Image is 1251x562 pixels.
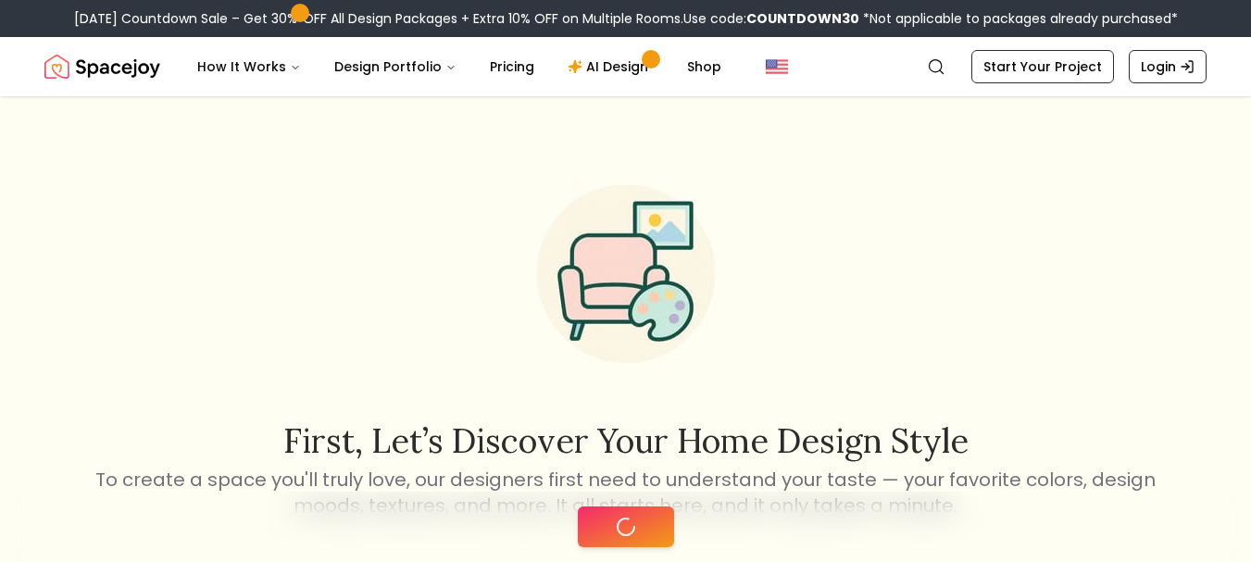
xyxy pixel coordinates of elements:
a: Pricing [475,48,549,85]
nav: Main [182,48,736,85]
span: *Not applicable to packages already purchased* [859,9,1178,28]
a: AI Design [553,48,669,85]
nav: Global [44,37,1207,96]
a: Spacejoy [44,48,160,85]
button: How It Works [182,48,316,85]
img: United States [766,56,788,78]
a: Start Your Project [971,50,1114,83]
h2: First, let’s discover your home design style [93,422,1159,459]
a: Login [1129,50,1207,83]
b: COUNTDOWN30 [746,9,859,28]
span: Use code: [683,9,859,28]
a: Shop [672,48,736,85]
img: Start Style Quiz Illustration [507,156,744,393]
p: To create a space you'll truly love, our designers first need to understand your taste — your fav... [93,467,1159,518]
div: [DATE] Countdown Sale – Get 30% OFF All Design Packages + Extra 10% OFF on Multiple Rooms. [74,9,1178,28]
img: Spacejoy Logo [44,48,160,85]
button: Design Portfolio [319,48,471,85]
